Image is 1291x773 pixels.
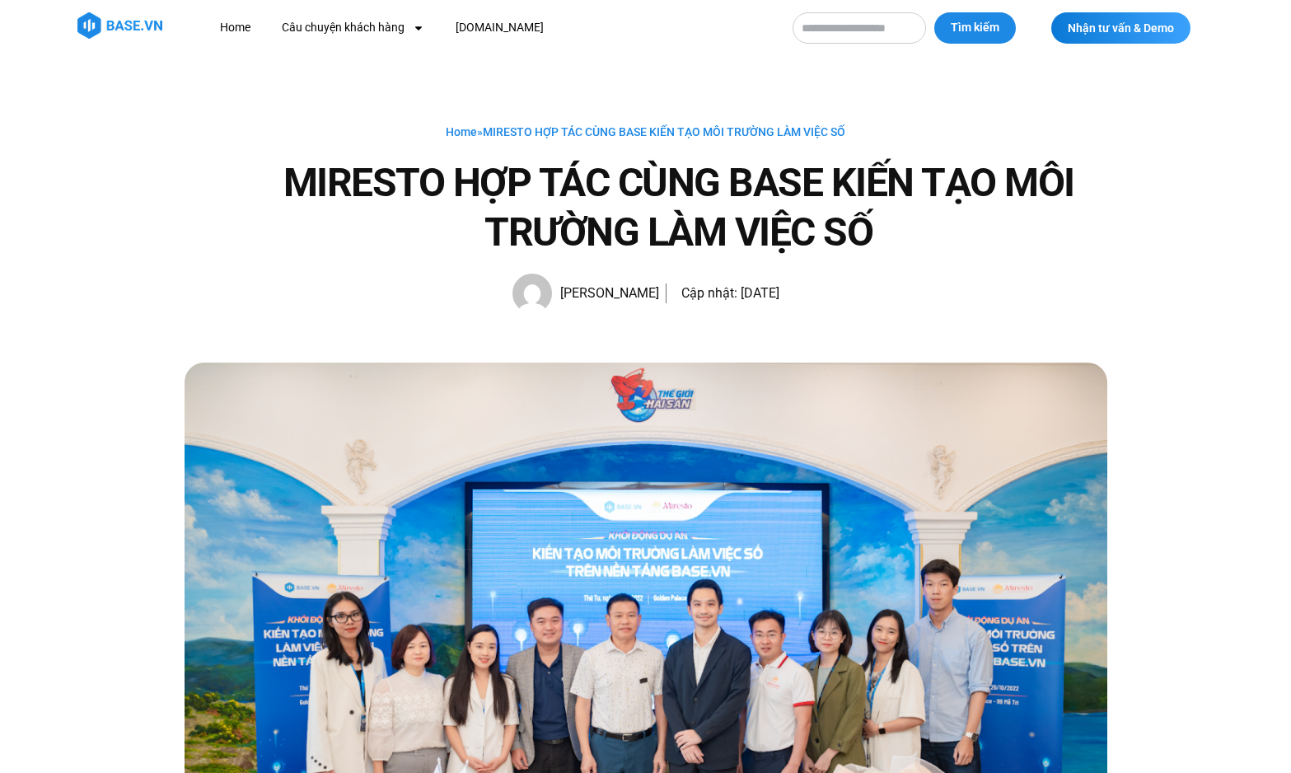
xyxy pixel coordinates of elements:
a: Picture of Hạnh Hoàng [PERSON_NAME] [512,274,659,313]
a: Nhận tư vấn & Demo [1051,12,1190,44]
span: [PERSON_NAME] [552,282,659,305]
img: Picture of Hạnh Hoàng [512,274,552,313]
span: Nhận tư vấn & Demo [1068,22,1174,34]
span: Cập nhật: [681,285,737,301]
a: Home [446,125,477,138]
button: Tìm kiếm [934,12,1016,44]
nav: Menu [208,12,776,43]
a: Home [208,12,263,43]
a: [DOMAIN_NAME] [443,12,556,43]
time: [DATE] [741,285,779,301]
span: » [446,125,845,138]
span: Tìm kiếm [951,20,999,36]
h1: MIRESTO HỢP TÁC CÙNG BASE KIẾN TẠO MÔI TRƯỜNG LÀM VIỆC SỐ [250,158,1107,257]
span: MIRESTO HỢP TÁC CÙNG BASE KIẾN TẠO MÔI TRƯỜNG LÀM VIỆC SỐ [483,125,845,138]
a: Câu chuyện khách hàng [269,12,437,43]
